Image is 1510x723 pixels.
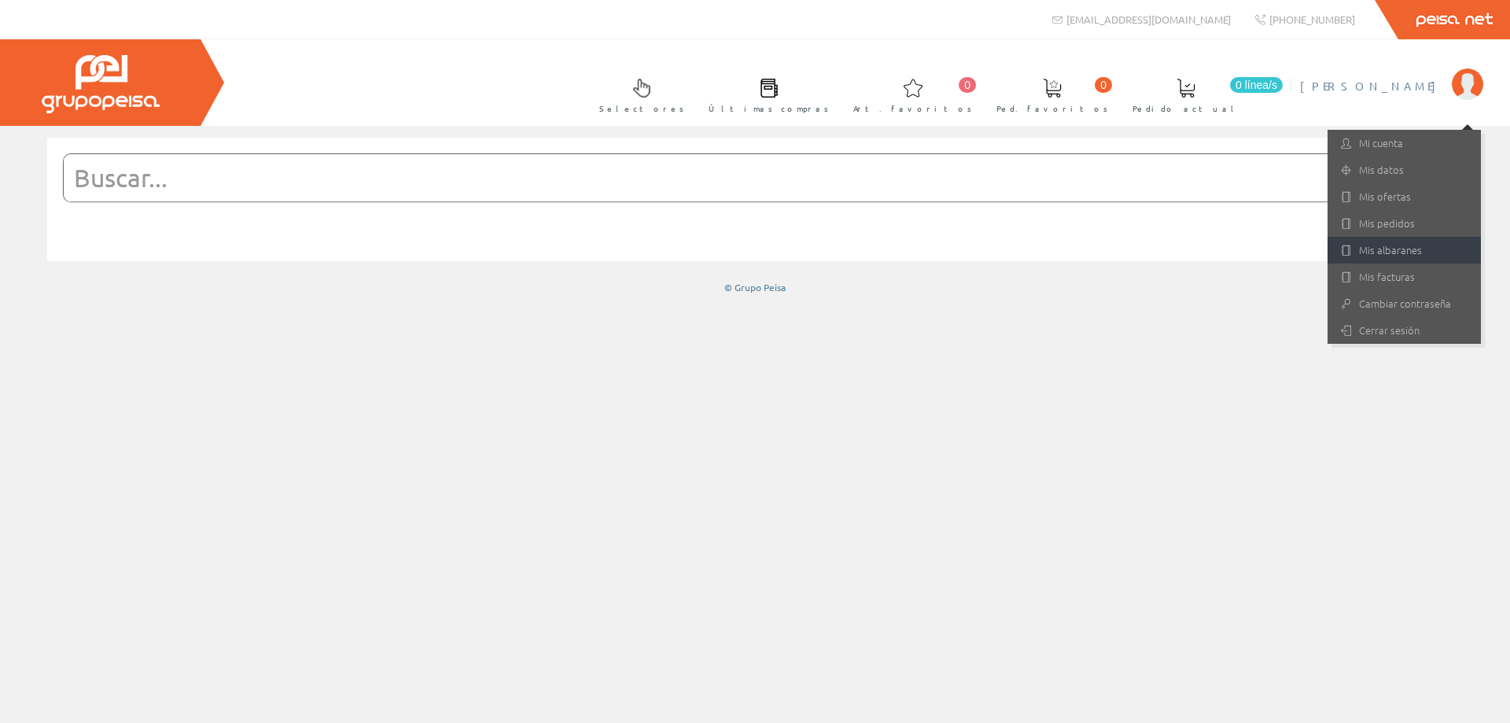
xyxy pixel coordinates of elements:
a: Cambiar contraseña [1328,290,1481,317]
a: Cerrar sesión [1328,317,1481,344]
a: Mi cuenta [1328,130,1481,157]
div: © Grupo Peisa [47,281,1463,294]
span: Pedido actual [1132,101,1239,116]
a: Mis albaranes [1328,237,1481,264]
span: Art. favoritos [853,101,972,116]
a: Mis facturas [1328,264,1481,290]
span: 0 línea/s [1230,77,1283,93]
span: [EMAIL_ADDRESS][DOMAIN_NAME] [1066,13,1231,26]
span: Selectores [599,101,684,116]
span: 0 [1095,77,1112,93]
span: Ped. favoritos [996,101,1108,116]
img: Grupo Peisa [42,55,160,113]
a: Mis pedidos [1328,210,1481,237]
a: Mis datos [1328,157,1481,183]
span: [PERSON_NAME] [1300,78,1444,94]
a: Mis ofertas [1328,183,1481,210]
a: Selectores [584,65,692,123]
a: Últimas compras [693,65,837,123]
span: [PHONE_NUMBER] [1269,13,1355,26]
span: Últimas compras [709,101,829,116]
a: [PERSON_NAME] [1300,65,1483,80]
span: 0 [959,77,976,93]
input: Buscar... [64,154,1408,201]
